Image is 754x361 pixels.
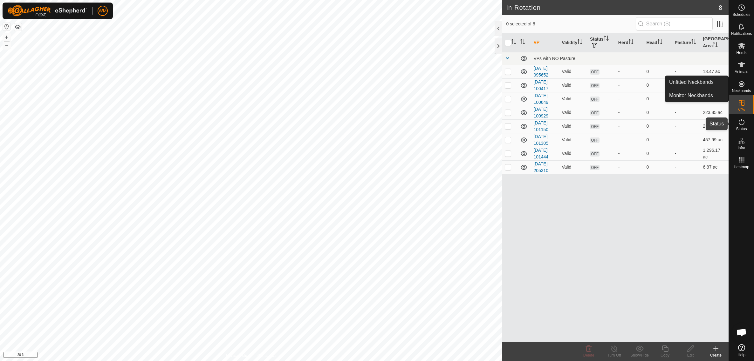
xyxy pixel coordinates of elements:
td: 0 [644,147,672,160]
p-sorticon: Activate to sort [604,37,609,42]
td: Valid [559,133,587,147]
p-sorticon: Activate to sort [577,40,582,45]
a: [DATE] 101150 [533,120,548,132]
td: Valid [559,147,587,160]
div: - [618,68,641,75]
th: Head [644,33,672,52]
td: 0 [644,106,672,119]
p-sorticon: Activate to sort [520,40,525,45]
td: - [672,106,700,119]
span: Status [736,127,747,131]
p-sorticon: Activate to sort [691,40,696,45]
span: Schedules [732,13,750,17]
td: 0 [644,92,672,106]
div: VPs with NO Pasture [533,56,726,61]
a: [DATE] 100929 [533,107,548,118]
a: [DATE] 205310 [533,161,548,173]
span: Infra [737,146,745,150]
span: Neckbands [732,89,751,93]
a: [DATE] 100649 [533,93,548,105]
td: - [672,133,700,147]
span: Help [737,353,745,357]
td: 0 [644,119,672,133]
span: Notifications [731,32,752,36]
span: OFF [590,151,600,157]
h2: In Rotation [506,4,718,11]
div: Create [703,352,729,358]
a: [DATE] 101444 [533,148,548,159]
span: OFF [590,137,600,143]
span: Herds [736,51,746,55]
span: 8 [719,3,722,12]
span: Unfitted Neckbands [669,78,714,86]
span: WM [99,8,107,14]
div: - [618,164,641,170]
span: OFF [590,165,600,170]
div: Copy [652,352,678,358]
span: Animals [735,70,748,74]
button: Reset Map [3,23,10,30]
td: Valid [559,65,587,78]
span: 0 selected of 8 [506,21,635,27]
td: Valid [559,106,587,119]
span: Heatmap [734,165,749,169]
div: Show/Hide [627,352,652,358]
td: - [672,160,700,174]
div: - [618,137,641,143]
a: Help [729,342,754,359]
a: Privacy Policy [226,353,250,358]
span: VPs [738,108,745,112]
th: Validity [559,33,587,52]
th: VP [531,33,559,52]
span: OFF [590,83,600,88]
a: Unfitted Neckbands [665,76,728,89]
td: - [672,65,700,78]
td: 230.03 ac [700,119,729,133]
div: Open chat [732,323,751,342]
td: 457.99 ac [700,133,729,147]
td: Valid [559,92,587,106]
td: 1,296.17 ac [700,147,729,160]
a: [DATE] 095652 [533,66,548,77]
th: Status [587,33,616,52]
div: - [618,123,641,130]
p-sorticon: Activate to sort [713,43,718,48]
p-sorticon: Activate to sort [628,40,634,45]
td: 0 [644,65,672,78]
a: Contact Us [257,353,276,358]
button: – [3,42,10,49]
a: Monitor Neckbands [665,89,728,102]
span: OFF [590,97,600,102]
th: Pasture [672,33,700,52]
span: OFF [590,69,600,75]
a: [DATE] 101305 [533,134,548,146]
td: 0 [644,133,672,147]
a: [DATE] 100417 [533,79,548,91]
td: - [672,147,700,160]
div: - [618,150,641,157]
button: Map Layers [14,23,22,31]
td: 13.47 ac [700,65,729,78]
div: - [618,82,641,89]
span: OFF [590,124,600,129]
td: Valid [559,160,587,174]
td: Valid [559,119,587,133]
div: - [618,109,641,116]
td: 6.87 ac [700,160,729,174]
td: Valid [559,78,587,92]
img: Gallagher Logo [8,5,87,17]
span: OFF [590,110,600,116]
p-sorticon: Activate to sort [657,40,662,45]
span: Delete [583,353,594,358]
p-sorticon: Activate to sort [511,40,516,45]
div: Edit [678,352,703,358]
th: [GEOGRAPHIC_DATA] Area [700,33,729,52]
button: + [3,33,10,41]
td: 0 [644,160,672,174]
span: Monitor Neckbands [669,92,713,99]
td: - [672,119,700,133]
div: Turn Off [601,352,627,358]
th: Herd [616,33,644,52]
